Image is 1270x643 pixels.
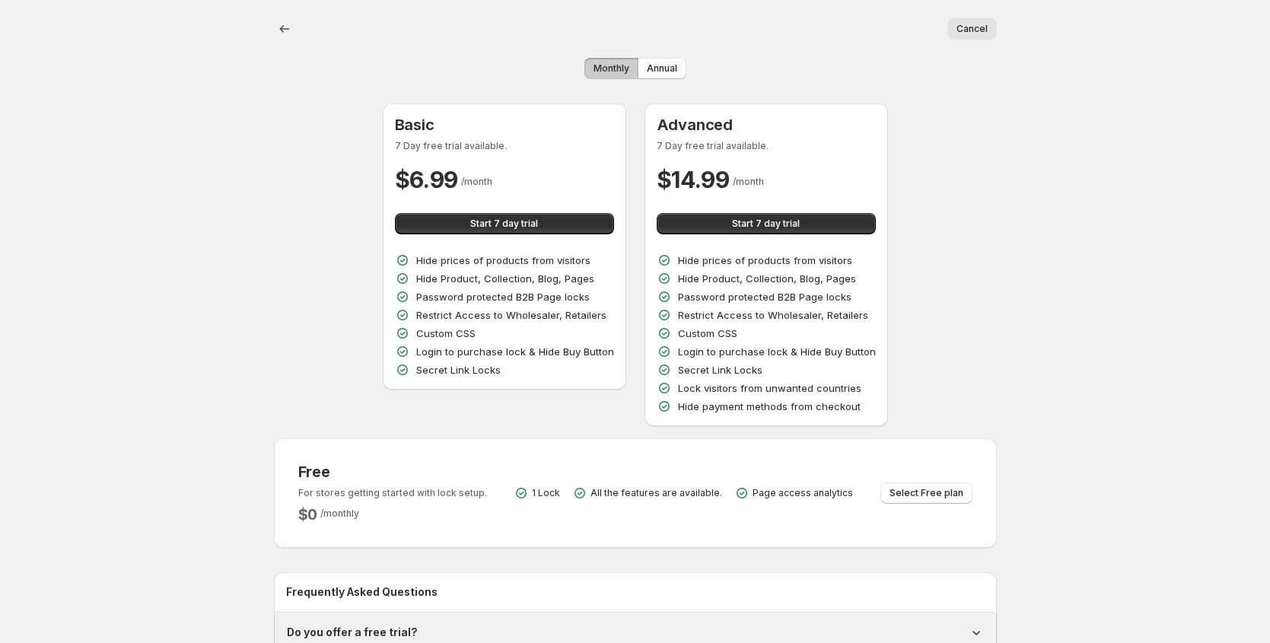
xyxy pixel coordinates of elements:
button: Start 7 day trial [657,213,876,234]
p: Restrict Access to Wholesaler, Retailers [678,307,868,323]
h2: $ 0 [298,505,318,524]
p: Hide prices of products from visitors [678,253,852,268]
button: Monthly [584,58,638,79]
p: Password protected B2B Page locks [678,289,851,304]
p: Page access analytics [753,487,853,499]
h3: Free [298,463,487,481]
p: Lock visitors from unwanted countries [678,380,861,396]
span: Annual [647,62,677,75]
p: Hide payment methods from checkout [678,399,861,414]
p: Password protected B2B Page locks [416,289,590,304]
h2: Frequently Asked Questions [286,584,985,600]
span: Select Free plan [890,487,963,499]
span: Cancel [956,23,988,35]
h3: Basic [395,116,614,134]
button: Start 7 day trial [395,213,614,234]
h2: $ 14.99 [657,164,730,195]
p: Custom CSS [416,326,476,341]
span: Monthly [594,62,629,75]
span: / month [461,176,492,187]
p: Login to purchase lock & Hide Buy Button [416,344,614,359]
p: Login to purchase lock & Hide Buy Button [678,344,876,359]
p: 7 Day free trial available. [395,140,614,152]
button: Annual [638,58,686,79]
p: Secret Link Locks [678,362,762,377]
p: Hide Product, Collection, Blog, Pages [678,271,856,286]
p: Custom CSS [678,326,737,341]
button: Cancel [947,18,997,40]
p: Restrict Access to Wholesaler, Retailers [416,307,606,323]
p: Hide prices of products from visitors [416,253,590,268]
p: For stores getting started with lock setup. [298,487,487,499]
span: Start 7 day trial [470,218,538,230]
h3: Advanced [657,116,876,134]
h2: $ 6.99 [395,164,459,195]
span: Start 7 day trial [732,218,800,230]
p: Secret Link Locks [416,362,501,377]
button: Select Free plan [880,482,972,504]
p: 7 Day free trial available. [657,140,876,152]
p: All the features are available. [590,487,722,499]
p: 1 Lock [532,487,560,499]
span: / monthly [320,508,359,519]
span: / month [733,176,764,187]
p: Hide Product, Collection, Blog, Pages [416,271,594,286]
button: back [274,18,295,40]
h1: Do you offer a free trial? [287,625,418,640]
